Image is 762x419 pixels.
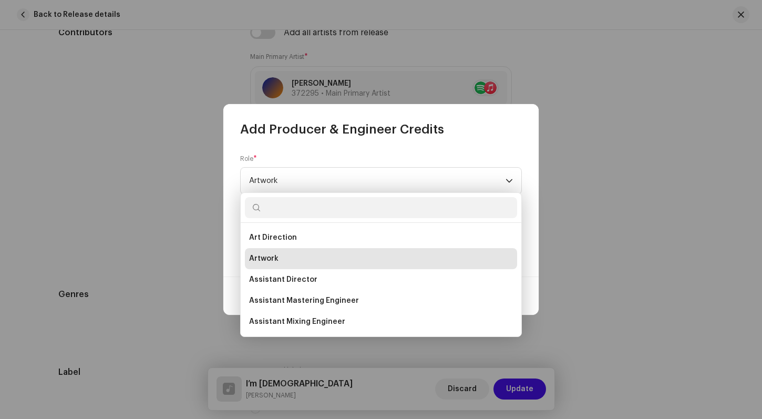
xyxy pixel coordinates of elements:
span: Assistant Director [249,274,317,285]
label: Role [240,155,257,163]
li: Artwork [245,248,517,269]
li: Assistant Mastering Engineer [245,290,517,311]
li: Assistant Mixing Engineer [245,311,517,332]
li: Assistant Producer [245,332,517,353]
span: Art Direction [249,232,297,243]
span: Add Producer & Engineer Credits [240,121,444,138]
li: Art Direction [245,227,517,248]
span: Artwork [249,168,506,194]
span: Artwork [249,253,279,264]
span: Assistant Mastering Engineer [249,295,359,306]
li: Assistant Director [245,269,517,290]
span: Assistant Mixing Engineer [249,316,345,327]
div: dropdown trigger [506,168,513,194]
